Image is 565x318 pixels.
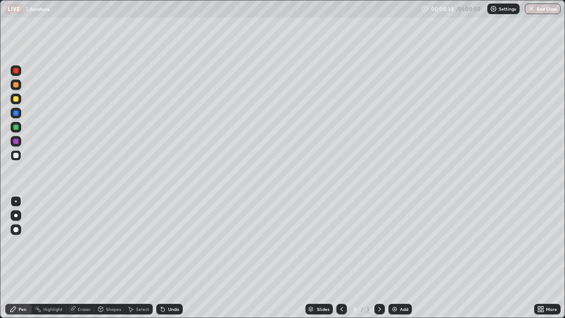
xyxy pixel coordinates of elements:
div: / [361,307,364,312]
img: end-class-cross [528,5,535,12]
p: Literature [26,5,50,12]
img: add-slide-button [391,306,398,313]
div: 3 [365,305,371,313]
div: Select [136,307,149,311]
div: Pen [19,307,26,311]
div: Shapes [106,307,121,311]
div: Highlight [43,307,63,311]
div: More [546,307,557,311]
div: Add [400,307,408,311]
button: End Class [525,4,561,14]
p: Settings [499,7,516,11]
div: Slides [317,307,329,311]
div: 3 [350,307,359,312]
div: Eraser [78,307,91,311]
img: class-settings-icons [490,5,497,12]
p: LIVE [8,5,20,12]
div: Undo [168,307,179,311]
